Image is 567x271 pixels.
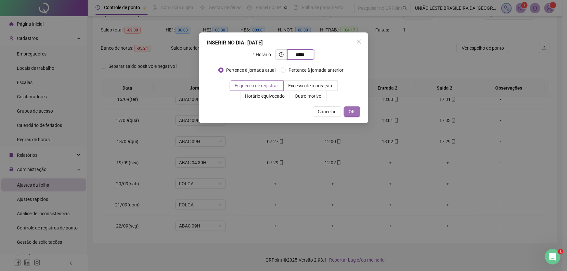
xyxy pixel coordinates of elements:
[313,106,341,117] button: Cancelar
[349,108,355,115] span: OK
[356,39,362,44] span: close
[545,249,561,265] iframe: Intercom live chat
[279,52,284,57] span: clock-circle
[207,39,360,47] div: INSERIR NO DIA : [DATE]
[253,49,275,60] label: Horário
[344,106,360,117] button: OK
[235,83,278,88] span: Esqueceu de registrar
[245,93,285,99] span: Horário equivocado
[224,67,278,74] span: Pertence à jornada atual
[558,249,563,254] span: 1
[289,83,332,88] span: Excesso de marcação
[354,36,364,47] button: Close
[318,108,336,115] span: Cancelar
[286,67,346,74] span: Pertence à jornada anterior
[295,93,322,99] span: Outro motivo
